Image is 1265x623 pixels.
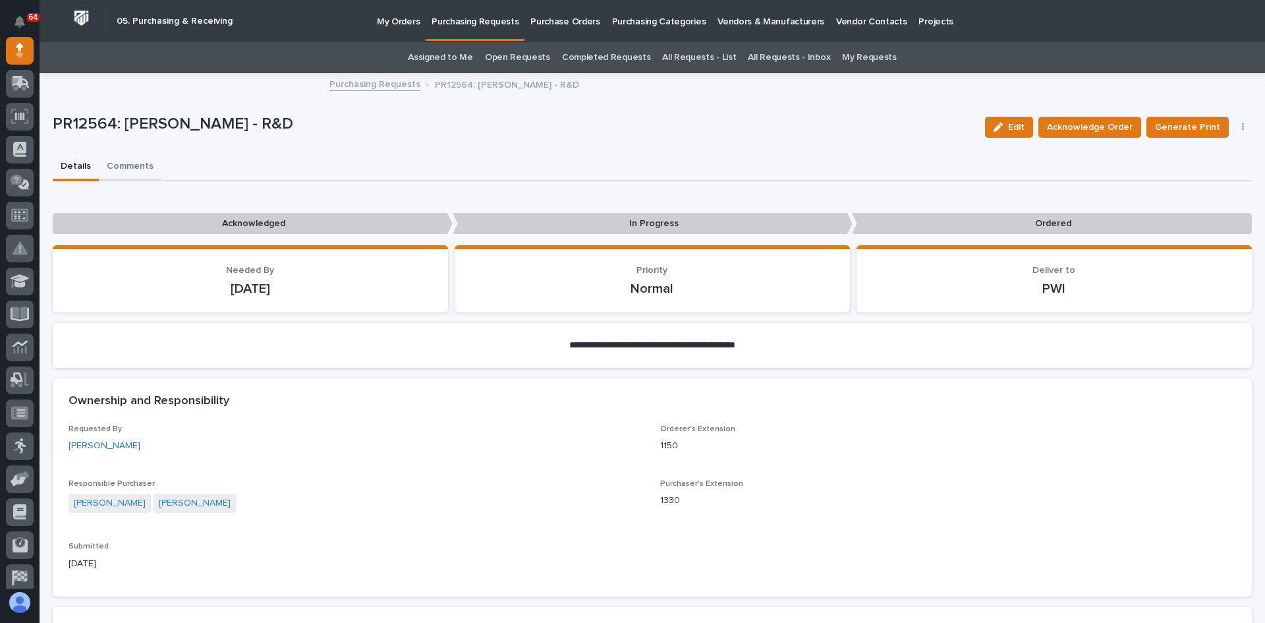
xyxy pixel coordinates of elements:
[29,13,38,22] p: 64
[69,557,644,571] p: [DATE]
[636,266,667,275] span: Priority
[435,76,579,91] p: PR12564: [PERSON_NAME] - R&D
[69,543,109,550] span: Submitted
[1047,119,1133,135] span: Acknowledge Order
[470,281,834,297] p: Normal
[842,42,897,73] a: My Requests
[69,425,122,433] span: Requested By
[852,213,1252,235] p: Ordered
[53,115,974,134] p: PR12564: [PERSON_NAME] - R&D
[485,42,550,73] a: Open Requests
[748,42,830,73] a: All Requests - Inbox
[1155,119,1220,135] span: Generate Print
[872,281,1236,297] p: PWI
[660,494,1236,508] p: 1330
[53,213,453,235] p: Acknowledged
[99,154,161,181] button: Comments
[1008,121,1025,133] span: Edit
[1146,117,1229,138] button: Generate Print
[74,496,146,510] a: [PERSON_NAME]
[660,480,743,488] span: Purchaser's Extension
[69,480,155,488] span: Responsible Purchaser
[660,425,735,433] span: Orderer's Extension
[453,213,853,235] p: In Progress
[69,439,140,453] a: [PERSON_NAME]
[53,154,99,181] button: Details
[69,394,229,409] h2: Ownership and Responsibility
[985,117,1033,138] button: Edit
[1032,266,1075,275] span: Deliver to
[6,8,34,36] button: Notifications
[562,42,650,73] a: Completed Requests
[1038,117,1141,138] button: Acknowledge Order
[16,16,34,37] div: Notifications64
[329,76,420,91] a: Purchasing Requests
[662,42,736,73] a: All Requests - List
[6,589,34,616] button: users-avatar
[660,439,1236,453] p: 1150
[408,42,473,73] a: Assigned to Me
[69,6,94,30] img: Workspace Logo
[69,281,432,297] p: [DATE]
[226,266,274,275] span: Needed By
[159,496,231,510] a: [PERSON_NAME]
[117,16,233,27] h2: 05. Purchasing & Receiving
